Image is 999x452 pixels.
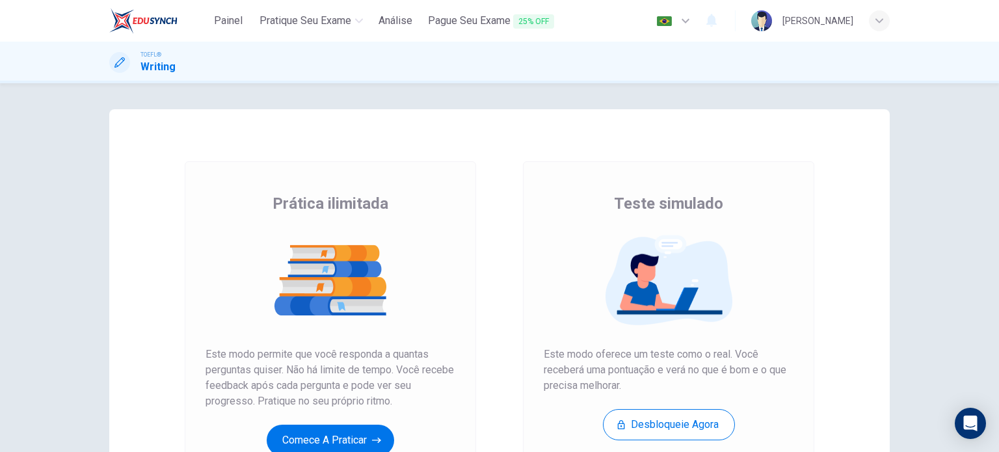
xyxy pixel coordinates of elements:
span: Análise [379,13,412,29]
span: Teste simulado [614,193,723,214]
img: EduSynch logo [109,8,178,34]
img: pt [656,16,673,26]
span: Este modo oferece um teste como o real. Você receberá uma pontuação e verá no que é bom e o que p... [544,347,793,393]
span: 25% OFF [513,14,554,29]
span: Este modo permite que você responda a quantas perguntas quiser. Não há limite de tempo. Você rece... [206,347,455,409]
h1: Writing [140,59,176,75]
span: Prática ilimitada [273,193,388,214]
div: [PERSON_NAME] [782,13,853,29]
a: EduSynch logo [109,8,207,34]
button: Desbloqueie agora [603,409,735,440]
span: Painel [214,13,243,29]
span: Pratique seu exame [260,13,351,29]
button: Pratique seu exame [254,9,368,33]
span: TOEFL® [140,50,161,59]
div: Open Intercom Messenger [955,408,986,439]
button: Análise [373,9,418,33]
button: Painel [207,9,249,33]
span: Pague Seu Exame [428,13,554,29]
img: Profile picture [751,10,772,31]
button: Pague Seu Exame25% OFF [423,9,559,33]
